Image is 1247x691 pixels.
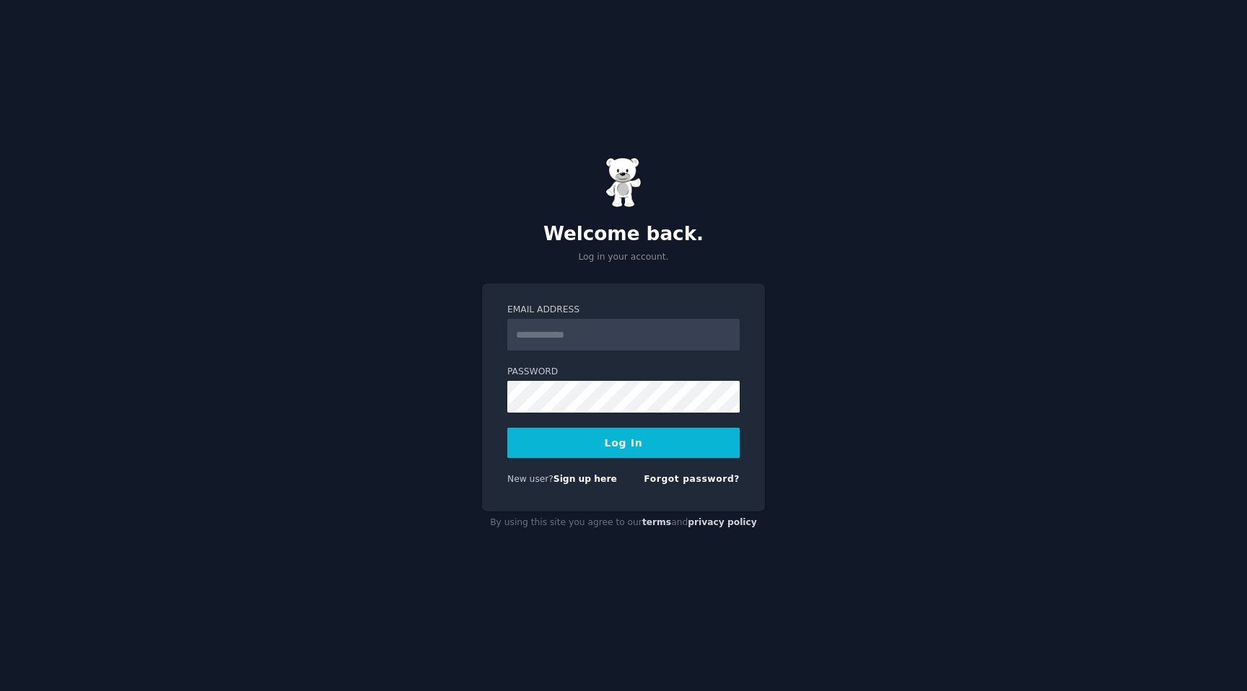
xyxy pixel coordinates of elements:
div: By using this site you agree to our and [482,511,765,534]
img: Gummy Bear [605,157,642,208]
h2: Welcome back. [482,223,765,246]
button: Log In [507,428,740,458]
a: Sign up here [554,474,617,484]
label: Email Address [507,304,740,317]
label: Password [507,366,740,379]
a: Forgot password? [644,474,740,484]
span: New user? [507,474,554,484]
p: Log in your account. [482,251,765,264]
a: terms [642,517,671,527]
a: privacy policy [688,517,757,527]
